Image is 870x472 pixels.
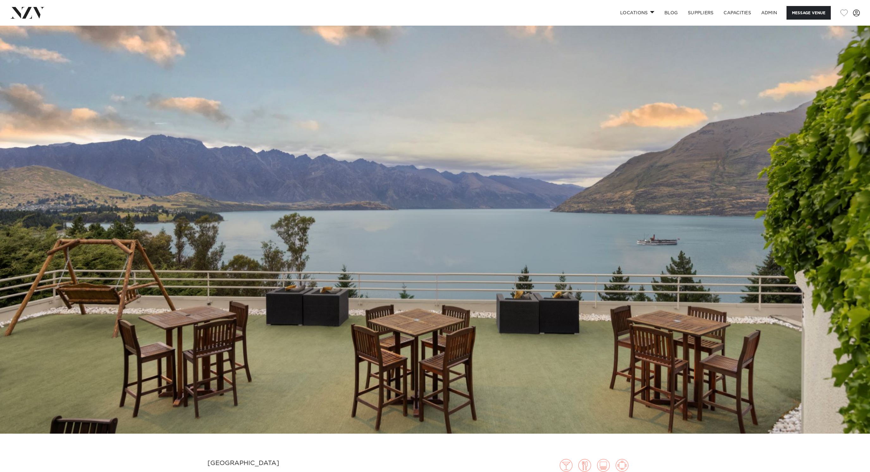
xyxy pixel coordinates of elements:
[560,459,572,472] img: cocktail.png
[578,459,591,472] img: dining.png
[616,459,628,472] img: meeting.png
[207,460,279,466] small: [GEOGRAPHIC_DATA]
[659,6,683,20] a: BLOG
[683,6,719,20] a: SUPPLIERS
[615,6,659,20] a: Locations
[719,6,756,20] a: Capacities
[597,459,610,472] img: theatre.png
[10,7,45,18] img: nzv-logo.png
[756,6,782,20] a: ADMIN
[787,6,831,20] button: Message Venue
